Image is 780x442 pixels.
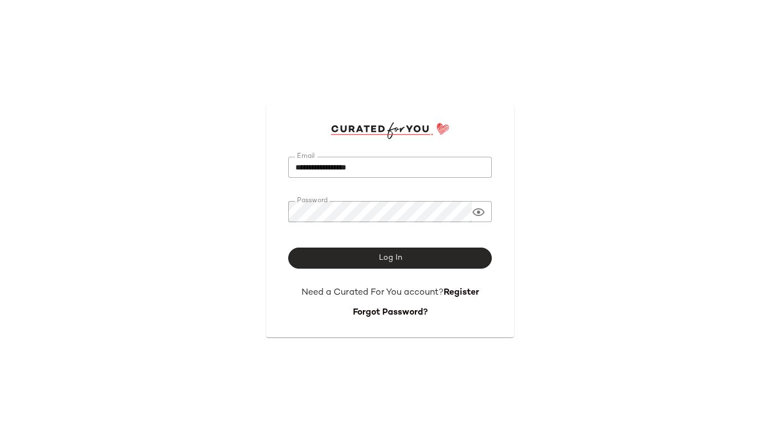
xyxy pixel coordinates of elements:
[444,288,479,297] a: Register
[353,308,428,317] a: Forgot Password?
[288,248,492,269] button: Log In
[301,288,444,297] span: Need a Curated For You account?
[378,254,402,263] span: Log In
[331,122,450,139] img: cfy_login_logo.DGdB1djN.svg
